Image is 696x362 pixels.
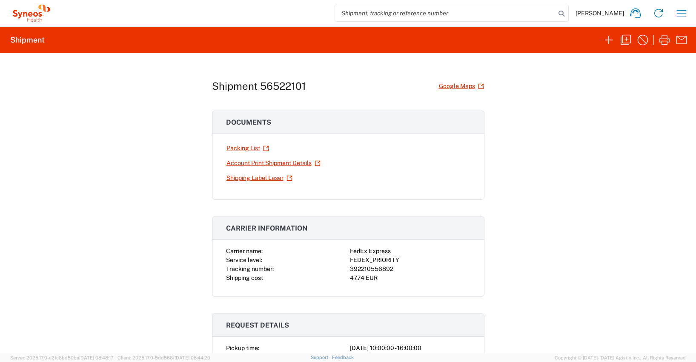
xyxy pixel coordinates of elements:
span: Carrier name: [226,248,263,254]
span: Copyright © [DATE]-[DATE] Agistix Inc., All Rights Reserved [555,354,686,362]
span: Shipping cost [226,274,263,281]
span: Pickup time: [226,345,259,351]
span: Carrier information [226,224,308,232]
div: FedEx Express [350,247,470,256]
span: Tracking number: [226,265,274,272]
a: Shipping Label Laser [226,171,293,185]
h1: Shipment 56522101 [212,80,306,92]
div: 392210556892 [350,265,470,274]
input: Shipment, tracking or reference number [335,5,556,21]
span: [DATE] 08:44:20 [175,355,210,360]
span: Request details [226,321,289,329]
div: 47.74 EUR [350,274,470,282]
div: [DATE] 10:00:00 - 16:00:00 [350,344,470,353]
a: Feedback [332,355,354,360]
div: FEDEX_PRIORITY [350,256,470,265]
h2: Shipment [10,35,45,45]
span: [PERSON_NAME] [576,9,624,17]
span: Service level: [226,257,262,263]
span: Documents [226,118,271,126]
div: - [350,353,470,362]
span: Server: 2025.17.0-a2fc8bd50ba [10,355,114,360]
span: Client: 2025.17.0-5dd568f [117,355,210,360]
a: Account Print Shipment Details [226,156,321,171]
span: [DATE] 08:48:17 [79,355,114,360]
a: Google Maps [438,79,484,94]
a: Support [311,355,332,360]
a: Packing List [226,141,269,156]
